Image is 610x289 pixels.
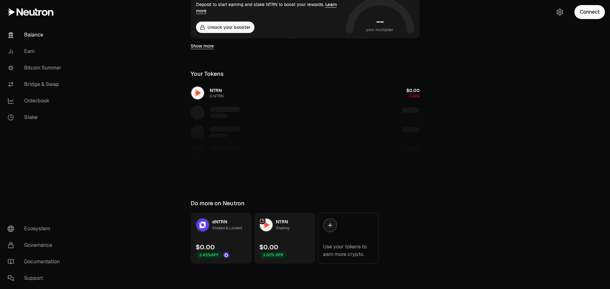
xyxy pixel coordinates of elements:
[276,219,288,225] span: NTRN
[196,22,254,33] button: Unlock your booster
[191,69,224,78] div: Your Tokens
[196,252,222,259] div: 2.43% APY
[196,1,343,14] div: Deposit to start earning and stake NTRN to boost your rewards.
[3,76,69,93] a: Bridge & Swap
[376,16,383,27] h1: --
[276,225,289,231] div: Staking
[3,27,69,43] a: Balance
[260,219,273,231] img: NTRN Logo
[196,243,215,252] div: $0.00
[3,270,69,286] a: Support
[3,220,69,237] a: Ecosystem
[191,213,252,264] a: dNTRN LogodNTRNStaked & Locked$0.002.43%APYDrop
[3,60,69,76] a: Bitcoin Summer
[3,237,69,253] a: Governance
[366,27,394,33] span: your multiplier
[212,219,227,225] span: dNTRN
[191,43,214,49] a: Show more
[212,225,242,231] div: Staked & Locked
[318,213,379,264] a: Use your tokens to earn more crypto.
[574,5,605,19] button: Connect
[196,219,209,231] img: dNTRN Logo
[3,109,69,126] a: Stake
[323,243,373,258] div: Use your tokens to earn more crypto.
[3,43,69,60] a: Earn
[259,252,287,259] div: 3.00% APR
[254,213,315,264] a: NTRN LogoNTRNStaking$0.003.00% APR
[3,93,69,109] a: Orderbook
[259,243,278,252] div: $0.00
[224,253,229,258] img: Drop
[3,253,69,270] a: Documentation
[191,199,245,208] div: Do more on Neutron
